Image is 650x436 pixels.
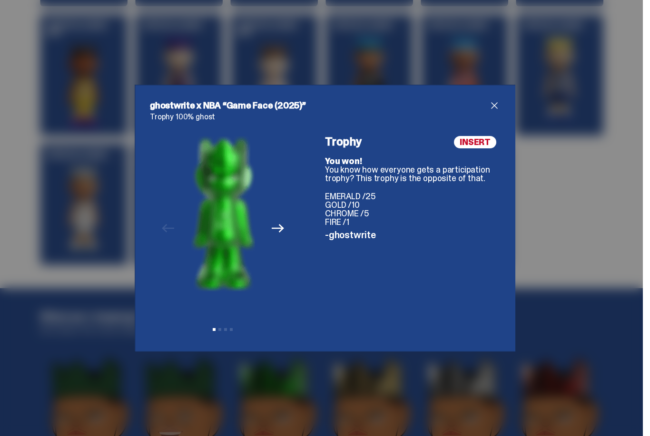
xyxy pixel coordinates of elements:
span: INSERT [454,136,496,148]
img: ghostwrite%20mlb%20game%20face%20trophy%20front-2.png [191,136,255,292]
p: Trophy 100% ghost [150,113,500,121]
button: View slide 1 [213,328,216,331]
h4: Trophy [325,136,500,147]
p: -ghostwrite [325,230,500,240]
h2: ghostwrite x NBA “Game Face (2025)” [150,100,489,111]
p: EMERALD /25 GOLD /10 CHROME /5 FIRE /1 [325,192,500,226]
button: Next [267,218,288,239]
button: View slide 4 [230,328,233,331]
p: You know how everyone gets a participation trophy? This trophy is the opposite of that. [325,157,500,183]
button: View slide 3 [224,328,227,331]
b: You won! [325,155,362,167]
button: close [489,100,500,111]
button: View slide 2 [218,328,221,331]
